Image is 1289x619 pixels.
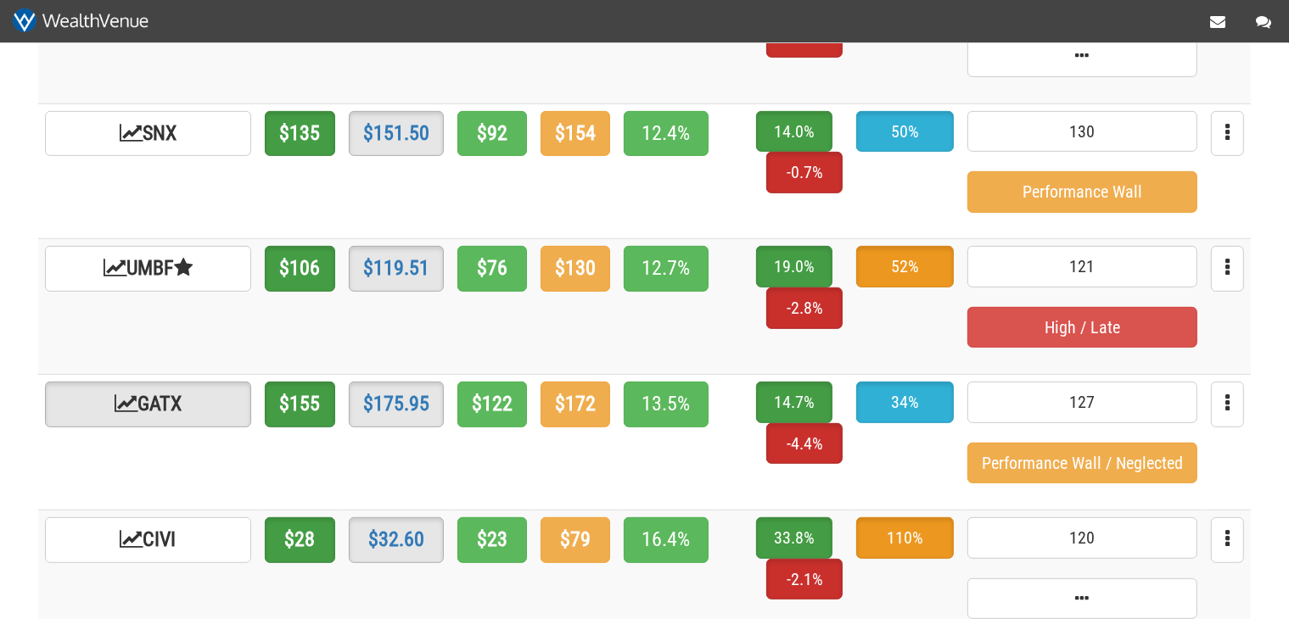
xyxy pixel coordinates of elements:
[457,517,527,563] span: $23
[856,382,954,423] span: 34%
[457,382,527,427] span: $122
[967,246,1197,287] span: 121
[967,443,1197,484] span: Performance Wall / Neglected
[967,517,1197,559] span: 120
[756,382,832,423] span: 14.7%
[624,382,709,427] span: 13.5%
[541,517,610,563] span: $79
[265,111,335,157] span: $135
[624,517,709,563] span: 16.4%
[457,246,527,292] span: $76
[45,246,251,292] a: UMBF
[363,392,429,415] a: $175.95
[363,256,429,280] a: $119.51
[541,246,610,292] span: $130
[457,111,527,157] span: $92
[45,517,251,563] a: CIVI
[967,171,1197,213] span: Performance Wall
[756,246,832,287] span: 19.0%
[756,517,832,559] span: 33.8%
[265,517,335,563] span: $28
[265,246,335,292] span: $106
[967,111,1197,153] span: 130
[624,111,709,157] span: 12.4%
[766,152,843,193] span: -0.7%
[541,382,610,427] span: $172
[541,111,610,157] span: $154
[766,559,843,600] span: -2.1%
[766,423,843,465] span: -4.4%
[265,382,335,427] span: $155
[624,246,709,292] span: 12.7%
[45,111,251,157] a: SNX
[967,307,1197,349] span: High / Late
[368,527,424,551] a: $32.60
[967,382,1197,423] span: 127
[856,517,954,559] span: 110%
[756,111,832,153] span: 14.0%
[766,287,843,329] span: -2.8%
[363,121,429,145] a: $151.50
[856,111,954,153] span: 50%
[13,8,149,33] img: wv-white_435x79p.png
[45,382,251,427] a: GATX
[856,246,954,287] span: 52%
